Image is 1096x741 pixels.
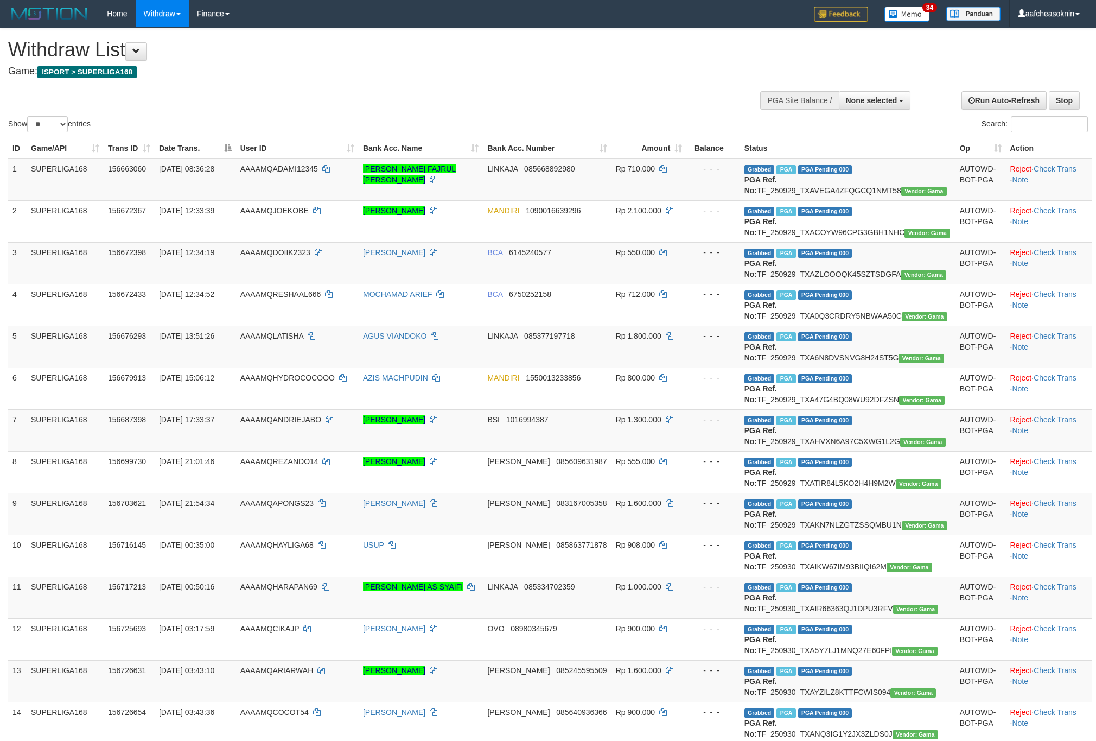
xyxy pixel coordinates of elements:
[8,39,720,61] h1: Withdraw List
[902,521,947,530] span: Vendor URL: https://trx31.1velocity.biz
[487,164,518,173] span: LINKAJA
[1012,719,1028,727] a: Note
[691,581,735,592] div: - - -
[556,457,607,466] span: Copy 085609631987 to clipboard
[616,332,661,340] span: Rp 1.800.000
[159,582,214,591] span: [DATE] 00:50:16
[798,625,852,634] span: PGA Pending
[744,635,777,655] b: PGA Ref. No:
[1006,368,1092,409] td: · ·
[240,415,321,424] span: AAAAMQANDRIEJABO
[740,284,955,326] td: TF_250929_TXA0Q3CRDRY5NBWAA50C
[1006,577,1092,618] td: · ·
[8,159,27,201] td: 1
[616,457,655,466] span: Rp 555.000
[744,165,775,174] span: Grabbed
[483,138,611,159] th: Bank Acc. Number: activate to sort column ascending
[159,164,214,173] span: [DATE] 08:36:28
[955,326,1006,368] td: AUTOWD-BOT-PGA
[1010,206,1032,215] a: Reject
[159,332,214,340] span: [DATE] 13:51:26
[8,368,27,409] td: 6
[487,541,550,549] span: [PERSON_NAME]
[1006,242,1092,284] td: · ·
[744,332,775,341] span: Grabbed
[798,458,852,467] span: PGA Pending
[798,249,852,258] span: PGA Pending
[798,290,852,300] span: PGA Pending
[922,3,937,12] span: 34
[487,248,502,257] span: BCA
[900,438,946,447] span: Vendor URL: https://trx31.1velocity.biz
[740,368,955,409] td: TF_250929_TXA47G4BQ08WU92DFZSN
[798,416,852,425] span: PGA Pending
[363,206,425,215] a: [PERSON_NAME]
[8,66,720,77] h4: Game:
[955,284,1006,326] td: AUTOWD-BOT-PGA
[1006,159,1092,201] td: · ·
[363,373,428,382] a: AZIS MACHPUDIN
[108,415,146,424] span: 156687398
[27,242,104,284] td: SUPERLIGA168
[1012,552,1028,560] a: Note
[108,332,146,340] span: 156676293
[1010,290,1032,299] a: Reject
[1006,326,1092,368] td: · ·
[1034,708,1076,717] a: Check Trans
[240,206,309,215] span: AAAAMQJOEKOBE
[108,499,146,508] span: 156703621
[691,247,735,258] div: - - -
[616,541,655,549] span: Rp 908.000
[1012,343,1028,351] a: Note
[1010,708,1032,717] a: Reject
[240,624,300,633] span: AAAAMQCIKAJP
[8,409,27,451] td: 7
[1012,635,1028,644] a: Note
[524,582,575,591] span: Copy 085334702359 to clipboard
[846,96,897,105] span: None selected
[27,368,104,409] td: SUPERLIGA168
[487,582,518,591] span: LINKAJA
[1012,259,1028,268] a: Note
[744,259,777,278] b: PGA Ref. No:
[776,207,795,216] span: Marked by aafsengchandara
[616,206,661,215] span: Rp 2.100.000
[955,660,1006,702] td: AUTOWD-BOT-PGA
[887,563,932,572] span: Vendor URL: https://trx31.1velocity.biz
[8,451,27,493] td: 8
[1034,541,1076,549] a: Check Trans
[27,577,104,618] td: SUPERLIGA168
[240,499,314,508] span: AAAAMQAPONGS23
[27,451,104,493] td: SUPERLIGA168
[108,373,146,382] span: 156679913
[616,624,655,633] span: Rp 900.000
[798,165,852,174] span: PGA Pending
[955,159,1006,201] td: AUTOWD-BOT-PGA
[27,200,104,242] td: SUPERLIGA168
[159,415,214,424] span: [DATE] 17:33:37
[691,414,735,425] div: - - -
[1006,493,1092,535] td: · ·
[1010,164,1032,173] a: Reject
[1034,206,1076,215] a: Check Trans
[27,159,104,201] td: SUPERLIGA168
[1006,535,1092,577] td: · ·
[896,479,941,489] span: Vendor URL: https://trx31.1velocity.biz
[8,138,27,159] th: ID
[1012,175,1028,184] a: Note
[740,138,955,159] th: Status
[1010,248,1032,257] a: Reject
[8,116,91,132] label: Show entries
[744,217,777,237] b: PGA Ref. No:
[744,384,777,404] b: PGA Ref. No:
[1034,415,1076,424] a: Check Trans
[363,624,425,633] a: [PERSON_NAME]
[524,332,575,340] span: Copy 085377197718 to clipboard
[744,552,777,571] b: PGA Ref. No:
[740,159,955,201] td: TF_250929_TXAVEGA4ZFQGCQ1NMT58
[27,284,104,326] td: SUPERLIGA168
[37,66,137,78] span: ISPORT > SUPERLIGA168
[744,458,775,467] span: Grabbed
[616,164,655,173] span: Rp 710.000
[1012,217,1028,226] a: Note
